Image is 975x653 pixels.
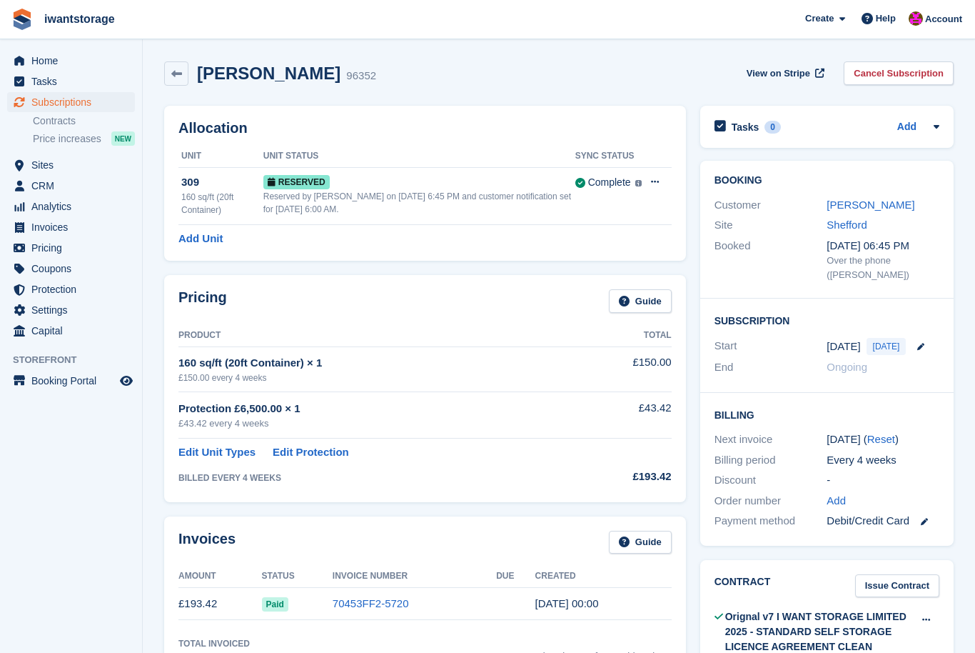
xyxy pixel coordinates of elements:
[31,371,117,391] span: Booking Portal
[827,513,939,529] div: Debit/Credit Card
[732,121,759,134] h2: Tasks
[262,597,288,612] span: Paid
[855,574,939,598] a: Issue Contract
[262,565,333,588] th: Status
[747,66,810,81] span: View on Stripe
[178,355,580,372] div: 160 sq/ft (20ft Container) × 1
[496,565,535,588] th: Due
[178,588,262,620] td: £193.42
[178,531,236,554] h2: Invoices
[714,407,939,422] h2: Billing
[118,372,135,389] a: Preview store
[609,289,672,313] a: Guide
[31,176,117,196] span: CRM
[535,597,599,609] time: 2025-08-10 23:00:24 UTC
[31,71,117,91] span: Tasks
[580,469,672,485] div: £193.42
[909,11,923,26] img: Jonathan
[714,338,827,355] div: Start
[714,238,827,282] div: Booked
[31,321,117,341] span: Capital
[714,359,827,376] div: End
[714,197,827,214] div: Customer
[867,433,895,445] a: Reset
[925,12,962,26] span: Account
[178,324,580,347] th: Product
[178,372,580,384] div: £150.00 every 4 weeks
[178,145,263,168] th: Unit
[31,300,117,320] span: Settings
[714,472,827,489] div: Discount
[31,279,117,299] span: Protection
[876,11,896,26] span: Help
[7,51,135,71] a: menu
[31,51,117,71] span: Home
[39,7,121,31] a: iwantstorage
[827,432,939,448] div: [DATE] ( )
[7,92,135,112] a: menu
[714,217,827,234] div: Site
[31,155,117,175] span: Sites
[7,259,135,279] a: menu
[263,145,575,168] th: Unit Status
[714,574,771,598] h2: Contract
[588,175,631,190] div: Complete
[764,121,781,134] div: 0
[7,300,135,320] a: menu
[805,11,834,26] span: Create
[178,417,580,431] div: £43.42 every 4 weeks
[827,472,939,489] div: -
[33,132,101,146] span: Price increases
[714,313,939,327] h2: Subscription
[827,254,939,281] div: Over the phone ([PERSON_NAME])
[7,155,135,175] a: menu
[181,174,263,191] div: 309
[741,61,827,85] a: View on Stripe
[11,9,33,30] img: stora-icon-8386f47178a22dfd0bd8f6a31ec36ba5ce8667c1dd55bd0f319d3a0aa187defe.svg
[7,279,135,299] a: menu
[178,120,672,136] h2: Allocation
[827,493,846,509] a: Add
[197,64,340,83] h2: [PERSON_NAME]
[178,637,250,650] div: Total Invoiced
[7,321,135,341] a: menu
[609,531,672,554] a: Guide
[333,565,496,588] th: Invoice Number
[31,196,117,216] span: Analytics
[827,219,867,231] a: Shefford
[7,371,135,391] a: menu
[31,92,117,112] span: Subscriptions
[178,401,580,417] div: Protection £6,500.00 × 1
[7,176,135,196] a: menu
[7,217,135,237] a: menu
[867,338,906,355] span: [DATE]
[111,131,135,146] div: NEW
[181,191,263,216] div: 160 sq/ft (20ft Container)
[535,565,672,588] th: Created
[263,175,330,189] span: Reserved
[31,259,117,279] span: Coupons
[7,238,135,258] a: menu
[897,119,916,136] a: Add
[575,145,642,168] th: Sync Status
[714,513,827,529] div: Payment method
[13,353,142,367] span: Storefront
[178,565,262,588] th: Amount
[714,493,827,509] div: Order number
[827,199,914,211] a: [PERSON_NAME]
[346,68,376,84] div: 96352
[178,472,580,484] div: BILLED EVERY 4 WEEKS
[7,71,135,91] a: menu
[827,238,939,254] div: [DATE] 06:45 PM
[31,238,117,258] span: Pricing
[827,452,939,469] div: Every 4 weeks
[714,432,827,448] div: Next invoice
[580,347,672,392] td: £150.00
[31,217,117,237] span: Invoices
[827,339,860,355] time: 2025-08-10 23:00:00 UTC
[580,392,672,439] td: £43.42
[827,361,867,373] span: Ongoing
[178,444,256,461] a: Edit Unit Types
[263,190,575,216] div: Reserved by [PERSON_NAME] on [DATE] 6:45 PM and customer notification set for [DATE] 6:00 AM.
[178,289,227,313] h2: Pricing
